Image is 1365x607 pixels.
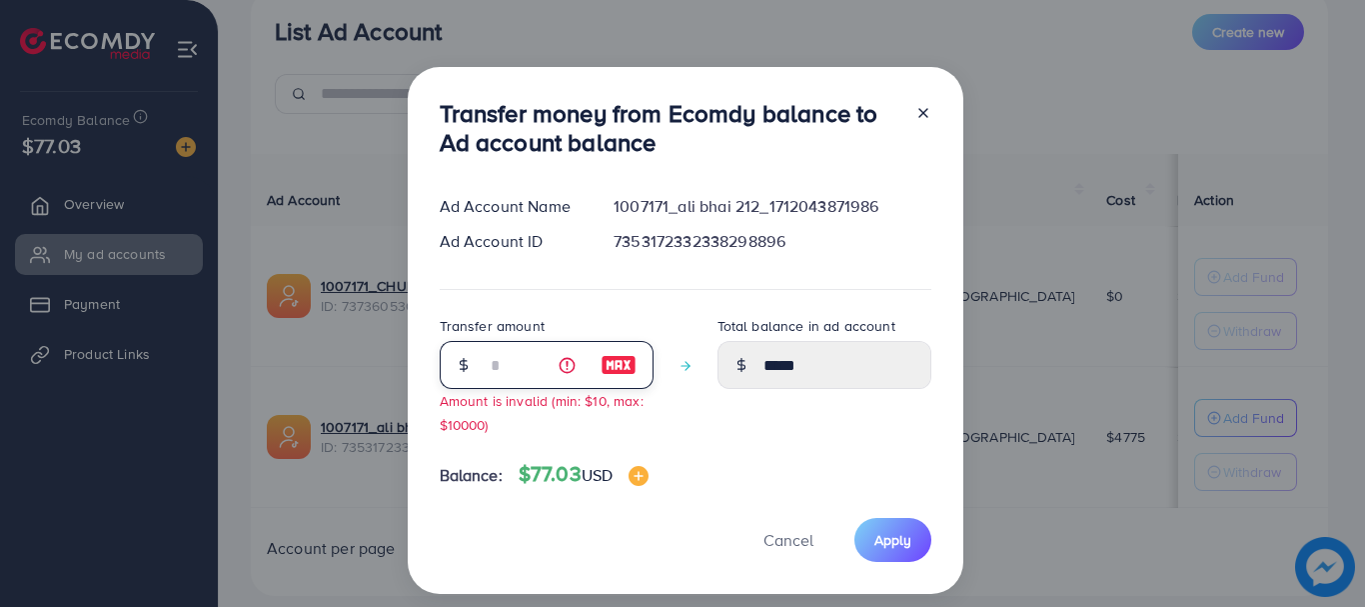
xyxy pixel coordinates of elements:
[582,464,613,486] span: USD
[440,99,899,157] h3: Transfer money from Ecomdy balance to Ad account balance
[874,530,911,550] span: Apply
[424,195,599,218] div: Ad Account Name
[598,230,946,253] div: 7353172332338298896
[519,462,649,487] h4: $77.03
[629,466,649,486] img: image
[440,391,644,433] small: Amount is invalid (min: $10, max: $10000)
[854,518,931,561] button: Apply
[440,316,545,336] label: Transfer amount
[598,195,946,218] div: 1007171_ali bhai 212_1712043871986
[738,518,838,561] button: Cancel
[717,316,895,336] label: Total balance in ad account
[440,464,503,487] span: Balance:
[601,353,637,377] img: image
[424,230,599,253] div: Ad Account ID
[763,529,813,551] span: Cancel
